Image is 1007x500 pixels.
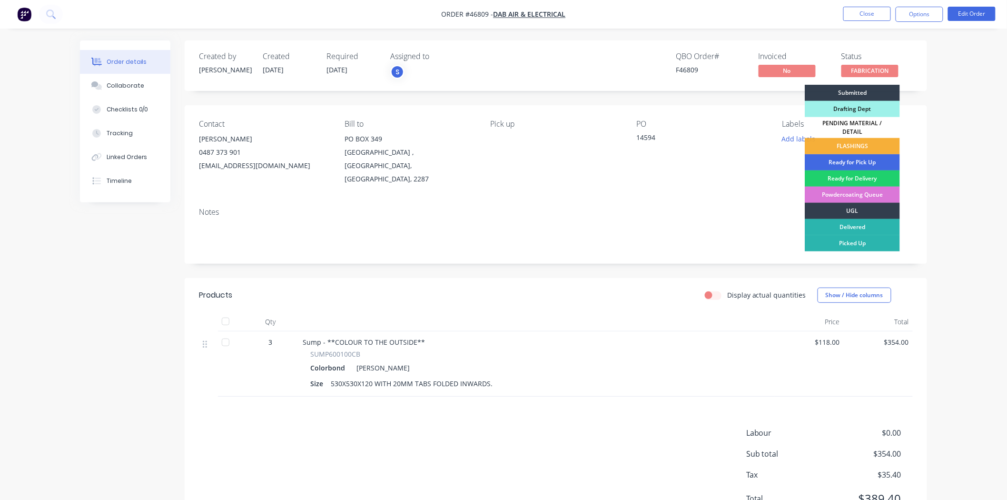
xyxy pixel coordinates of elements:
div: 530X530X120 WITH 20MM TABS FOLDED INWARDS. [327,377,496,390]
div: Contact [199,120,329,129]
div: Pick up [491,120,621,129]
div: Created [263,52,315,61]
button: FABRICATION [841,65,898,79]
div: Submitted [805,85,900,101]
span: Sub total [746,448,831,460]
div: UGL [805,203,900,219]
button: S [390,65,405,79]
div: PENDING MATERIAL / DETAIL [805,117,900,138]
div: Timeline [107,177,132,185]
div: PO BOX 349 [345,132,475,146]
div: Linked Orders [107,153,148,161]
div: PO BOX 349[GEOGRAPHIC_DATA] , [GEOGRAPHIC_DATA], [GEOGRAPHIC_DATA], 2287 [345,132,475,186]
button: Collaborate [80,74,170,98]
span: No [759,65,816,77]
span: SUMP600100CB [310,349,360,359]
div: 14594 [636,132,755,146]
button: Checklists 0/0 [80,98,170,121]
div: [PERSON_NAME] [199,65,251,75]
div: Labels [782,120,913,129]
div: Tracking [107,129,133,138]
div: Qty [242,312,299,331]
div: Checklists 0/0 [107,105,148,114]
div: Drafting Dept [805,101,900,117]
div: Bill to [345,120,475,129]
span: $118.00 [779,337,840,347]
span: $354.00 [831,448,901,460]
span: [DATE] [326,65,347,74]
span: $0.00 [831,427,901,439]
div: QBO Order # [676,52,747,61]
div: Order details [107,58,147,66]
button: Add labels [777,132,820,145]
div: Assigned to [390,52,485,61]
span: 3 [268,337,272,347]
div: 0487 373 901 [199,146,329,159]
button: Close [843,7,891,21]
div: [GEOGRAPHIC_DATA] , [GEOGRAPHIC_DATA], [GEOGRAPHIC_DATA], 2287 [345,146,475,186]
div: Powdercoating Queue [805,187,900,203]
label: Display actual quantities [727,290,806,300]
span: $354.00 [848,337,909,347]
span: Tax [746,469,831,480]
div: [PERSON_NAME] [199,132,329,146]
button: Options [896,7,943,22]
span: Labour [746,427,831,439]
div: Ready for Delivery [805,170,900,187]
span: $35.40 [831,469,901,480]
div: Products [199,290,232,301]
button: Linked Orders [80,145,170,169]
div: Colorbond [310,361,349,375]
div: Picked Up [805,235,900,251]
div: [PERSON_NAME] [353,361,410,375]
div: Delivered [805,219,900,235]
div: Status [841,52,913,61]
button: Order details [80,50,170,74]
button: Tracking [80,121,170,145]
img: Factory [17,7,31,21]
a: DAB AIR & ELECTRICAL [494,10,566,19]
button: Edit Order [948,7,996,21]
span: FABRICATION [841,65,898,77]
div: Price [775,312,844,331]
div: PO [636,120,767,129]
div: Notes [199,208,913,217]
div: Size [310,377,327,390]
div: Required [326,52,379,61]
div: Collaborate [107,81,144,90]
span: Sump - **COLOUR TO THE OUTSIDE** [303,338,425,347]
div: FLASHINGS [805,138,900,154]
div: F46809 [676,65,747,75]
button: Timeline [80,169,170,193]
span: [DATE] [263,65,284,74]
div: Created by [199,52,251,61]
div: Invoiced [759,52,830,61]
span: Order #46809 - [442,10,494,19]
div: [EMAIL_ADDRESS][DOMAIN_NAME] [199,159,329,172]
div: [PERSON_NAME]0487 373 901[EMAIL_ADDRESS][DOMAIN_NAME] [199,132,329,172]
div: Ready for Pick Up [805,154,900,170]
